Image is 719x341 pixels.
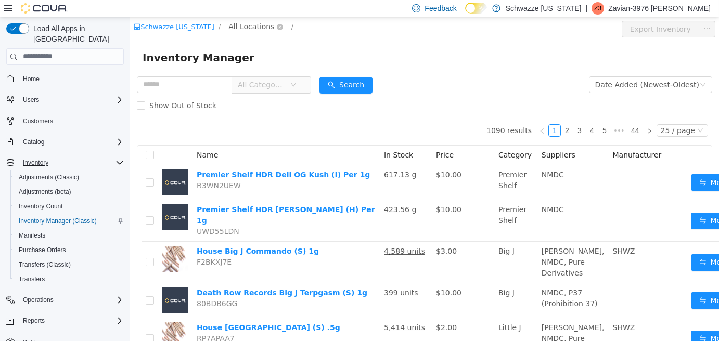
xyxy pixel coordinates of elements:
[10,272,128,286] button: Transfers
[19,188,71,196] span: Adjustments (beta)
[21,3,68,14] img: Cova
[161,6,163,14] span: /
[15,273,124,285] span: Transfers
[306,188,331,196] span: $10.00
[10,199,128,214] button: Inventory Count
[2,155,128,170] button: Inventory
[15,229,49,242] a: Manifests
[412,306,474,336] span: [PERSON_NAME], NMDC, Pure Derivatives
[32,305,58,331] img: House Little J Trap Island (S) .5g hero shot
[10,257,128,272] button: Transfers (Classic)
[67,271,237,280] a: Death Row Records Big J Terpgasm (S) 1g
[368,134,402,142] span: Category
[15,244,124,256] span: Purchase Orders
[412,230,474,260] span: [PERSON_NAME], NMDC, Pure Derivatives
[567,110,573,117] i: icon: down
[456,108,468,119] a: 4
[19,260,71,269] span: Transfers (Classic)
[23,117,53,125] span: Customers
[189,60,242,76] button: icon: searchSearch
[19,136,124,148] span: Catalog
[23,317,45,325] span: Reports
[443,107,456,120] li: 3
[497,107,513,120] li: 44
[23,96,39,104] span: Users
[23,296,54,304] span: Operations
[481,107,497,120] li: Next 5 Pages
[561,237,609,254] button: icon: swapMove
[516,111,522,117] i: icon: right
[67,282,107,291] span: 80BDB6GG
[412,134,445,142] span: Suppliers
[2,93,128,107] button: Users
[569,4,585,20] button: icon: ellipsis
[4,6,84,14] a: icon: shopSchwazze [US_STATE]
[67,241,101,249] span: F2BKXJ7E
[147,7,153,13] i: icon: close-circle
[431,107,443,120] li: 2
[306,230,327,238] span: $3.00
[67,210,109,218] span: UWD55LDN
[481,107,497,120] span: •••
[67,153,240,162] a: Premier Shelf HDR Deli OG Kush (I) Per 1g
[19,173,79,181] span: Adjustments (Classic)
[23,159,48,167] span: Inventory
[513,107,525,120] li: Next Page
[570,64,576,72] i: icon: down
[409,111,415,117] i: icon: left
[23,138,44,146] span: Catalog
[483,134,532,142] span: Manufacturer
[254,153,286,162] u: 617.13 g
[306,134,324,142] span: Price
[15,171,83,183] a: Adjustments (Classic)
[561,195,609,212] button: icon: swapMove
[418,107,431,120] li: 1
[19,217,97,225] span: Inventory Manager (Classic)
[15,215,101,227] a: Inventory Manager (Classic)
[456,107,468,120] li: 4
[468,107,481,120] li: 5
[19,294,58,306] button: Operations
[19,94,43,106] button: Users
[15,186,75,198] a: Adjustments (beta)
[15,258,124,271] span: Transfers (Classic)
[15,258,75,271] a: Transfers (Classic)
[32,187,58,213] img: Premier Shelf HDR Deli Bananaconda (H) Per 1g placeholder
[32,152,58,178] img: Premier Shelf HDR Deli OG Kush (I) Per 1g placeholder
[431,108,443,119] a: 2
[254,134,283,142] span: In Stock
[356,107,402,120] li: 1090 results
[10,170,128,185] button: Adjustments (Classic)
[19,202,63,211] span: Inventory Count
[254,271,288,280] u: 399 units
[19,72,124,85] span: Home
[561,313,609,330] button: icon: swapMove
[19,136,48,148] button: Catalog
[19,314,124,327] span: Reports
[12,32,131,49] span: Inventory Manager
[406,107,418,120] li: Previous Page
[23,75,40,83] span: Home
[2,313,128,328] button: Reports
[108,62,155,73] span: All Categories
[506,2,582,15] p: Schwazze [US_STATE]
[19,156,124,169] span: Inventory
[2,293,128,307] button: Operations
[306,306,327,314] span: $2.00
[306,153,331,162] span: $10.00
[364,266,407,301] td: Big J
[412,153,434,162] span: NMDC
[15,171,124,183] span: Adjustments (Classic)
[412,271,468,291] span: NMDC, P37 (Prohibition 37)
[254,230,295,238] u: 4,589 units
[67,188,245,207] a: Premier Shelf HDR [PERSON_NAME] (H) Per 1g
[594,2,601,15] span: Z3
[254,306,295,314] u: 5,414 units
[19,115,57,127] a: Customers
[67,164,111,173] span: R3WN2UEW
[364,225,407,266] td: Big J
[19,94,124,106] span: Users
[19,114,124,127] span: Customers
[4,6,10,13] i: icon: shop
